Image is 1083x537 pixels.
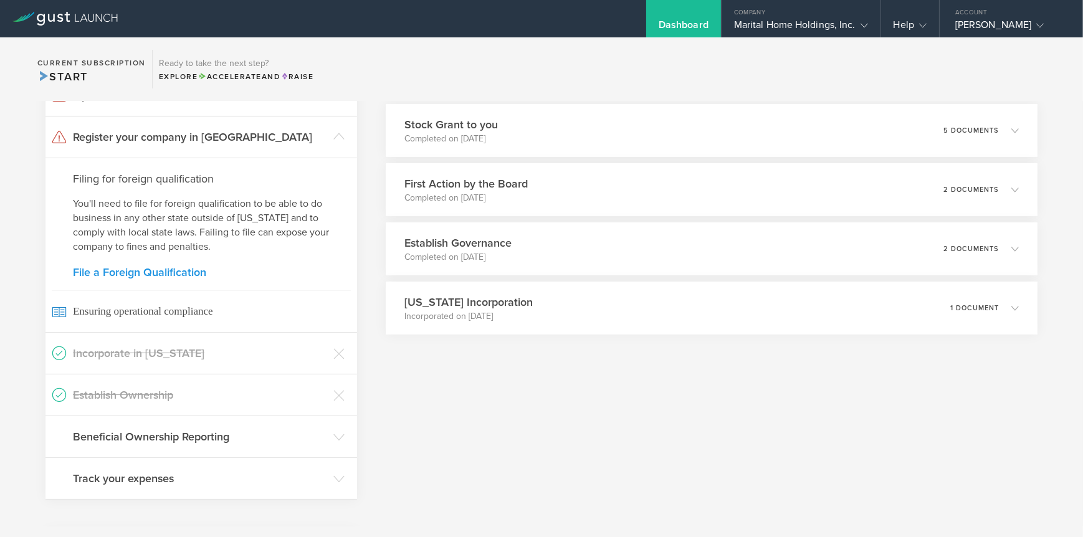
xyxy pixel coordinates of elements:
[73,429,327,445] h3: Beneficial Ownership Reporting
[943,127,999,134] p: 5 documents
[73,197,330,254] p: You'll need to file for foreign qualification to be able to do business in any other state outsid...
[404,133,498,145] p: Completed on [DATE]
[280,72,313,81] span: Raise
[37,59,146,67] h2: Current Subscription
[894,19,927,37] div: Help
[404,251,512,264] p: Completed on [DATE]
[734,19,868,37] div: Marital Home Holdings, Inc.
[943,186,999,193] p: 2 documents
[73,345,327,361] h3: Incorporate in [US_STATE]
[73,171,330,187] h4: Filing for foreign qualification
[73,387,327,403] h3: Establish Ownership
[659,19,708,37] div: Dashboard
[198,72,262,81] span: Accelerate
[73,470,327,487] h3: Track your expenses
[159,71,313,82] div: Explore
[73,129,327,145] h3: Register your company in [GEOGRAPHIC_DATA]
[404,235,512,251] h3: Establish Governance
[950,305,999,311] p: 1 document
[198,72,281,81] span: and
[73,267,330,278] a: File a Foreign Qualification
[159,59,313,68] h3: Ready to take the next step?
[955,19,1061,37] div: [PERSON_NAME]
[404,310,533,323] p: Incorporated on [DATE]
[404,116,498,133] h3: Stock Grant to you
[52,290,351,332] span: Ensuring operational compliance
[37,70,88,83] span: Start
[943,245,999,252] p: 2 documents
[404,294,533,310] h3: [US_STATE] Incorporation
[404,176,528,192] h3: First Action by the Board
[45,290,357,332] a: Ensuring operational compliance
[152,50,320,88] div: Ready to take the next step?ExploreAccelerateandRaise
[404,192,528,204] p: Completed on [DATE]
[1021,477,1083,537] iframe: Chat Widget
